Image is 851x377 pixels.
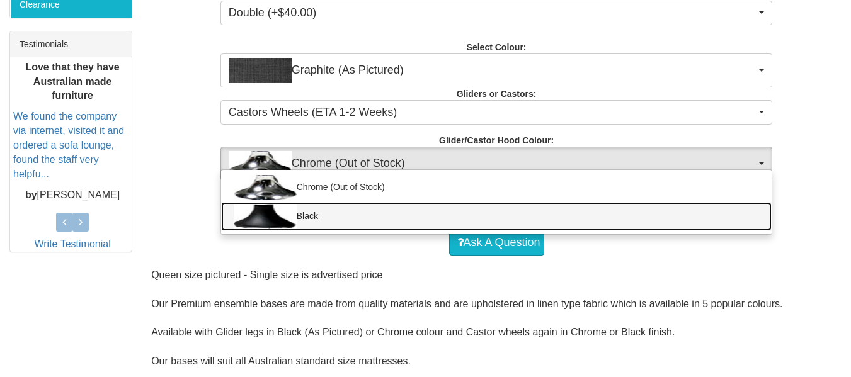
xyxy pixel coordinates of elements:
a: Write Testimonial [34,239,110,249]
a: Black [221,202,772,231]
b: Love that they have Australian made furniture [25,62,119,101]
img: Black [234,204,297,229]
span: Double (+$40.00) [229,5,757,21]
button: Graphite (As Pictured)Graphite (As Pictured) [220,53,773,87]
img: Graphite (As Pictured) [229,58,292,83]
p: [PERSON_NAME] [13,188,132,203]
button: Castors Wheels (ETA 1-2 Weeks) [220,100,773,125]
img: Chrome (Out of Stock) [234,175,297,200]
strong: Gliders or Castors: [457,89,537,99]
span: Graphite (As Pictured) [229,58,757,83]
span: Chrome (Out of Stock) [229,151,757,176]
a: Ask A Question [449,230,544,256]
strong: Glider/Castor Hood Colour: [439,135,554,145]
button: Chrome (Out of Stock)Chrome (Out of Stock) [220,147,773,181]
a: Chrome (Out of Stock) [221,173,772,202]
strong: Select Colour: [467,42,527,52]
b: by [25,189,37,200]
div: Testimonials [10,31,132,57]
a: We found the company via internet, visited it and ordered a sofa lounge, found the staff very hel... [13,111,124,179]
img: Chrome (Out of Stock) [229,151,292,176]
span: Castors Wheels (ETA 1-2 Weeks) [229,104,757,121]
button: Double (+$40.00) [220,1,773,26]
